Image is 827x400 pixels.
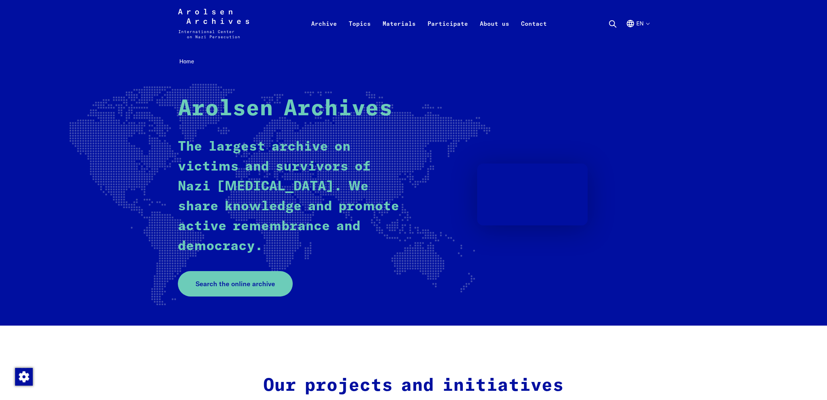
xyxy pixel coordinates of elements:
[305,18,343,47] a: Archive
[178,56,649,67] nav: Breadcrumb
[15,368,33,386] img: Change consent
[178,137,401,256] p: The largest archive on victims and survivors of Nazi [MEDICAL_DATA]. We share knowledge and promo...
[474,18,515,47] a: About us
[258,375,569,397] h2: Our projects and initiatives
[178,271,293,297] a: Search the online archive
[343,18,377,47] a: Topics
[626,19,649,46] button: English, language selection
[196,279,275,289] span: Search the online archive
[15,368,32,385] div: Change consent
[305,9,553,38] nav: Primary
[515,18,553,47] a: Contact
[422,18,474,47] a: Participate
[179,58,194,65] span: Home
[377,18,422,47] a: Materials
[178,98,393,120] strong: Arolsen Archives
